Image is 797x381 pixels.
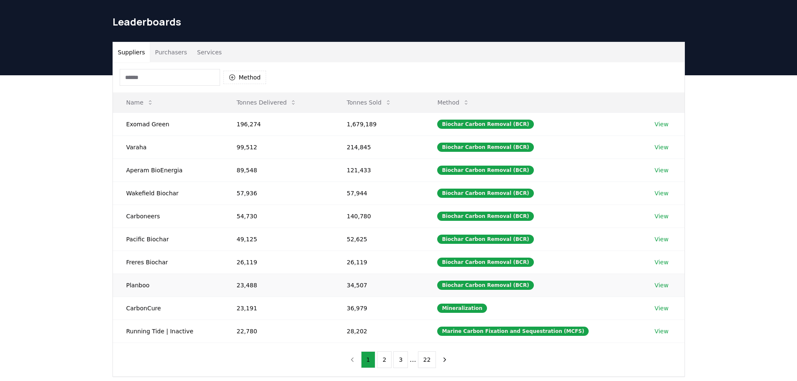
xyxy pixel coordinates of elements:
a: View [655,120,669,128]
a: View [655,166,669,174]
td: 57,936 [223,182,333,205]
div: Biochar Carbon Removal (BCR) [437,143,533,152]
button: Services [192,42,227,62]
td: 196,274 [223,113,333,136]
td: 52,625 [333,228,424,251]
button: 1 [361,351,376,368]
a: View [655,189,669,197]
button: Suppliers [113,42,150,62]
td: 49,125 [223,228,333,251]
button: Tonnes Sold [340,94,398,111]
td: Planboo [113,274,223,297]
li: ... [410,355,416,365]
td: 1,679,189 [333,113,424,136]
button: Method [223,71,267,84]
div: Marine Carbon Fixation and Sequestration (MCFS) [437,327,589,336]
td: 26,119 [333,251,424,274]
button: Method [431,94,476,111]
button: 22 [418,351,436,368]
button: Name [120,94,160,111]
td: Carboneers [113,205,223,228]
a: View [655,304,669,312]
div: Biochar Carbon Removal (BCR) [437,235,533,244]
button: Purchasers [150,42,192,62]
button: Tonnes Delivered [230,94,304,111]
h1: Leaderboards [113,15,685,28]
td: 214,845 [333,136,424,159]
button: 2 [377,351,392,368]
td: Exomad Green [113,113,223,136]
div: Biochar Carbon Removal (BCR) [437,258,533,267]
a: View [655,327,669,335]
a: View [655,258,669,266]
td: 26,119 [223,251,333,274]
a: View [655,281,669,289]
a: View [655,212,669,220]
td: CarbonCure [113,297,223,320]
td: Running Tide | Inactive [113,320,223,343]
td: 54,730 [223,205,333,228]
td: Aperam BioEnergia [113,159,223,182]
div: Biochar Carbon Removal (BCR) [437,189,533,198]
button: 3 [393,351,408,368]
td: Varaha [113,136,223,159]
td: 140,780 [333,205,424,228]
td: 36,979 [333,297,424,320]
div: Biochar Carbon Removal (BCR) [437,120,533,129]
td: 57,944 [333,182,424,205]
td: 34,507 [333,274,424,297]
div: Biochar Carbon Removal (BCR) [437,281,533,290]
td: Freres Biochar [113,251,223,274]
a: View [655,143,669,151]
td: 23,191 [223,297,333,320]
button: next page [438,351,452,368]
td: 99,512 [223,136,333,159]
td: 22,780 [223,320,333,343]
div: Biochar Carbon Removal (BCR) [437,166,533,175]
td: 89,548 [223,159,333,182]
td: Wakefield Biochar [113,182,223,205]
td: Pacific Biochar [113,228,223,251]
td: 23,488 [223,274,333,297]
td: 121,433 [333,159,424,182]
td: 28,202 [333,320,424,343]
div: Biochar Carbon Removal (BCR) [437,212,533,221]
div: Mineralization [437,304,487,313]
a: View [655,235,669,243]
